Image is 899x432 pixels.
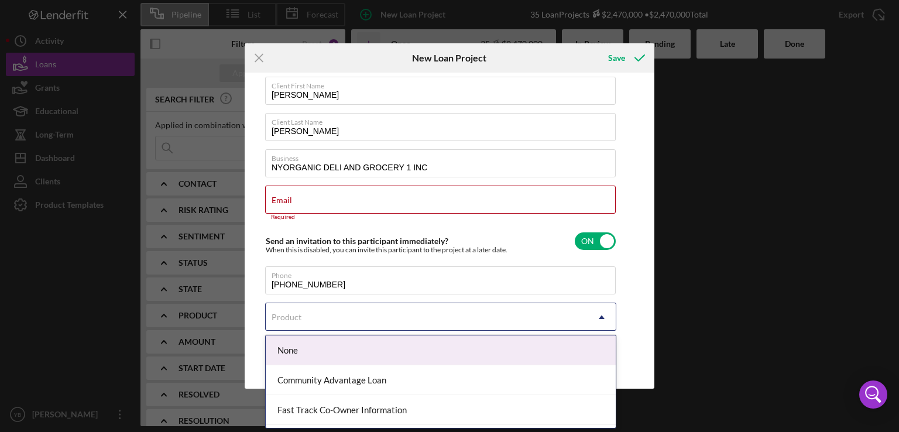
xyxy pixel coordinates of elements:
label: Phone [272,267,616,280]
div: When this is disabled, you can invite this participant to the project at a later date. [266,246,507,254]
h6: New Loan Project [412,53,486,63]
label: Email [272,196,292,205]
label: Business [272,150,616,163]
div: None [266,335,616,365]
div: Required [265,214,616,221]
label: Client First Name [272,77,616,90]
label: Send an invitation to this participant immediately? [266,236,448,246]
div: Community Advantage Loan [266,365,616,395]
button: Save [596,46,654,70]
div: Fast Track Co-Owner Information [266,395,616,425]
label: Client Last Name [272,114,616,126]
div: Open Intercom Messenger [859,380,887,409]
div: Save [608,46,625,70]
div: Product [272,313,301,322]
